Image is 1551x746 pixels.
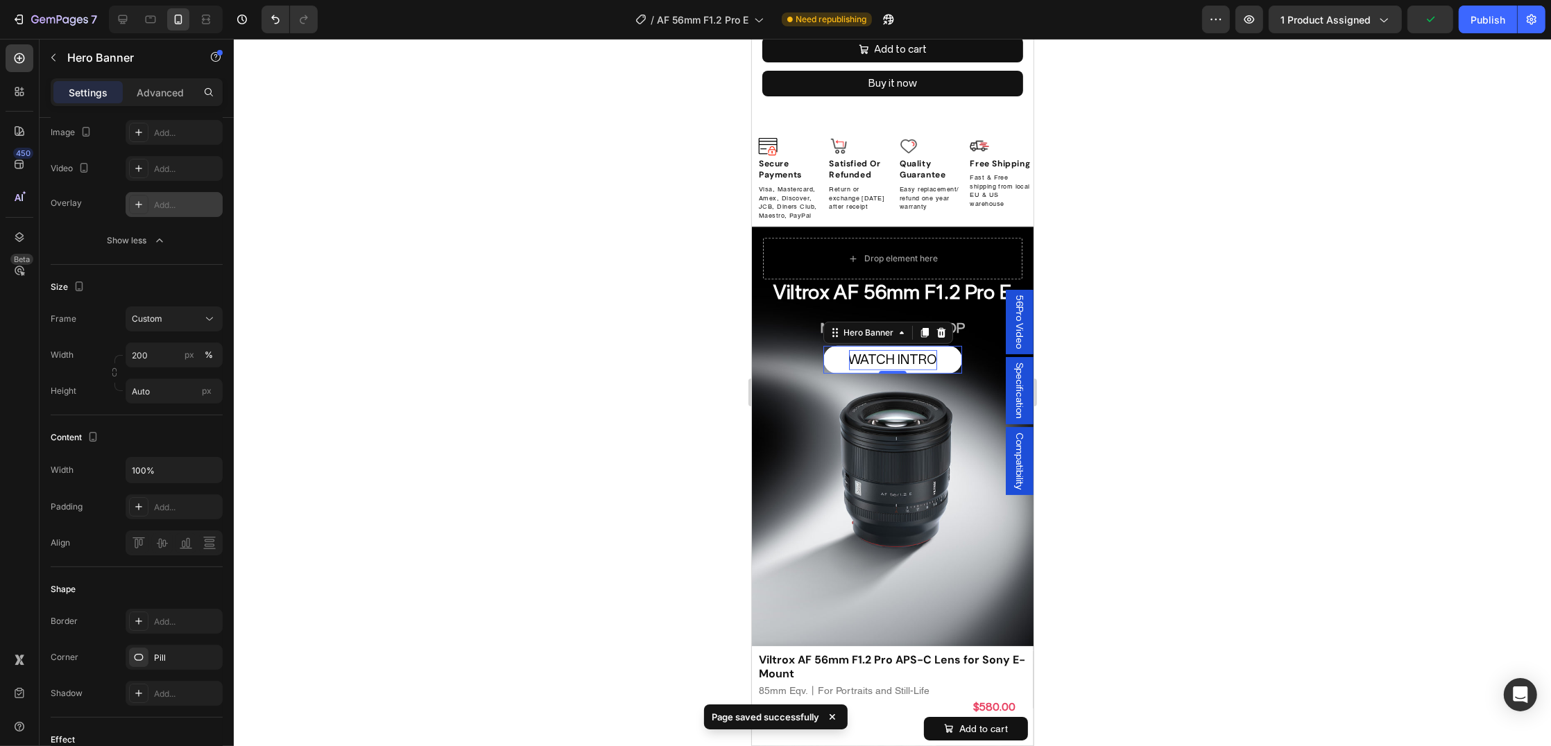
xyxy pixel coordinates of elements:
div: Buy it now [117,37,165,52]
img: Secure_payments.png [6,97,26,118]
div: 450 [13,148,33,159]
div: Add... [154,616,219,628]
div: Shadow [51,687,83,700]
p: Fast & Free shipping from local EU & US warehouse [218,135,281,169]
p: 85mm Eqv.丨For Portraits and Still-Life [7,645,275,658]
iframe: Design area [752,39,1034,746]
button: % [181,347,198,363]
div: $580.00 [6,659,265,677]
button: Buy it now [10,32,271,58]
h1: Viltrox AF 56mm F1.2 Pro APS-C Lens for Sony E-Mount [6,613,276,645]
span: Custom [132,313,162,325]
p: Visa, Mastercard, Amex, Discover, JCB, Diners Club, Maestro, PayPal [7,146,69,181]
div: Add... [154,501,219,514]
label: Width [51,349,74,361]
div: Video [51,159,92,178]
div: Content [51,428,101,447]
input: px% [126,342,223,367]
div: Add... [154,688,219,700]
button: Publish [1459,6,1517,33]
span: Need republishing [796,13,866,26]
h2: free shipping [217,118,282,132]
div: Corner [51,651,78,663]
div: Padding [51,501,83,513]
button: Add to cart [172,678,276,702]
h2: satisfied or refunded [76,118,142,144]
span: px [202,385,212,396]
button: Show less [51,228,223,253]
img: Quality_guarantee.png [146,97,167,118]
div: Size [51,278,87,297]
div: Undo/Redo [262,6,318,33]
div: Image [51,123,94,142]
h2: quality guarantee [146,118,212,144]
div: Beta [10,254,33,265]
label: Frame [51,313,76,325]
span: AF 56mm F1.2 Pro E [657,12,748,27]
div: Pill [154,652,219,664]
p: 7 [91,11,97,28]
div: Shape [51,583,76,596]
img: Free_Shipping.png [217,97,238,118]
div: Align [51,537,70,549]
input: px [126,379,223,404]
p: Settings [69,85,108,100]
input: Auto [126,458,222,483]
p: Hero Banner [67,49,185,66]
button: 1 product assigned [1269,6,1402,33]
span: / [651,12,654,27]
p: Advanced [137,85,184,100]
h2: secure payments [6,118,71,144]
p: Easy replacement/ refund one year warranty [148,146,210,173]
div: Drop element here [112,214,186,225]
a: Rich Text Editor. Editing area: main [71,307,210,335]
img: Satisfied_or_refunded.png [76,97,97,118]
div: Hero Banner [89,288,144,300]
button: 7 [6,6,103,33]
div: Rich Text Editor. Editing area: main [97,311,185,331]
div: Open Intercom Messenger [1504,678,1537,711]
div: Width [51,464,74,476]
div: Add... [154,199,219,211]
div: Add to cart [123,3,175,18]
button: px [200,347,217,363]
p: Page saved successfully [712,710,820,724]
span: 1 product assigned [1280,12,1371,27]
p: Return or exchange [DATE] after receipt [78,146,140,173]
button: Custom [126,306,223,331]
div: Effect [51,734,75,746]
div: % [205,349,213,361]
h2: Viltrox AF 56mm F1.2 Pro E [11,241,271,267]
div: Add... [154,163,219,175]
div: Add... [154,127,219,139]
div: Publish [1471,12,1505,27]
div: Show less [108,234,166,248]
h2: Make Your Subject POP [11,278,271,300]
div: Add to cart [207,684,256,696]
div: Border [51,615,78,627]
label: Height [51,385,76,397]
span: WATCH INTRO [97,313,185,329]
div: px [185,349,194,361]
div: Overlay [51,197,82,209]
